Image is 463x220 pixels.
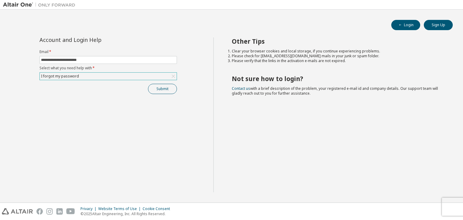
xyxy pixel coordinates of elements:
button: Sign Up [424,20,453,30]
li: Please verify that the links in the activation e-mails are not expired. [232,58,442,63]
h2: Other Tips [232,37,442,45]
a: Contact us [232,86,250,91]
div: Account and Login Help [39,37,150,42]
button: Submit [148,84,177,94]
img: Altair One [3,2,78,8]
img: altair_logo.svg [2,208,33,215]
div: Cookie Consent [143,206,174,211]
img: linkedin.svg [56,208,63,215]
label: Email [39,49,177,54]
div: I forgot my password [40,73,80,80]
h2: Not sure how to login? [232,75,442,83]
p: © 2025 Altair Engineering, Inc. All Rights Reserved. [80,211,174,216]
li: Clear your browser cookies and local storage, if you continue experiencing problems. [232,49,442,54]
img: facebook.svg [36,208,43,215]
div: Website Terms of Use [98,206,143,211]
div: Privacy [80,206,98,211]
span: with a brief description of the problem, your registered e-mail id and company details. Our suppo... [232,86,438,96]
li: Please check for [EMAIL_ADDRESS][DOMAIN_NAME] mails in your junk or spam folder. [232,54,442,58]
img: instagram.svg [46,208,53,215]
div: I forgot my password [40,73,177,80]
button: Login [391,20,420,30]
label: Select what you need help with [39,66,177,71]
img: youtube.svg [66,208,75,215]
